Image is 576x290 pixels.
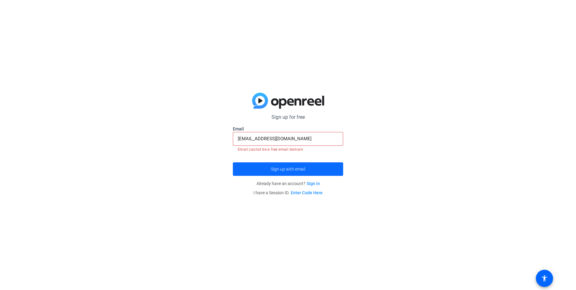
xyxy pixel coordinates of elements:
mat-error: Email cannot be a free email domain [238,146,338,153]
img: blue-gradient.svg [252,93,324,109]
button: Sign up with email [233,162,343,176]
p: Sign up for free [233,114,343,121]
a: Sign in [307,181,320,186]
label: Email [233,126,343,132]
a: Enter Code Here [291,190,323,195]
span: Already have an account? [256,181,320,186]
mat-icon: accessibility [541,275,548,282]
span: I have a Session ID. [253,190,323,195]
input: Enter Email Address [238,135,338,142]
